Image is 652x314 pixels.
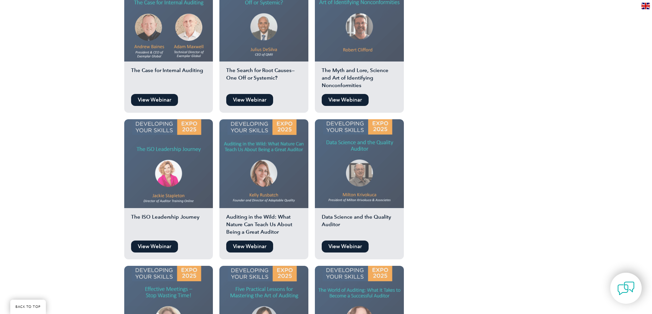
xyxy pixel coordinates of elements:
h2: Auditing in the Wild: What Nature Can Teach Us About Being a Great Auditor [219,213,308,237]
a: BACK TO TOP [10,300,46,314]
a: View Webinar [131,241,178,252]
a: View Webinar [226,241,273,252]
h2: The Case for Internal Auditing [124,67,213,91]
img: milton [315,119,404,208]
a: View Webinar [131,94,178,106]
a: View Webinar [226,94,273,106]
h2: The Myth and Lore, Science and Art of Identifying Nonconformities [315,67,404,91]
a: Data Science and the Quality Auditor [315,119,404,237]
a: View Webinar [322,94,369,106]
h2: Data Science and the Quality Auditor [315,213,404,237]
h2: The ISO Leadership Journey [124,213,213,237]
img: Jackie [124,119,213,208]
img: Kelly [219,119,308,208]
h2: The Search for Root Causes—One Off or Systemic? [219,67,308,91]
img: en [641,3,650,9]
a: View Webinar [322,241,369,252]
a: Auditing in the Wild: What Nature Can Teach Us About Being a Great Auditor [219,119,308,237]
img: contact-chat.png [617,280,635,297]
a: The ISO Leadership Journey [124,119,213,237]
